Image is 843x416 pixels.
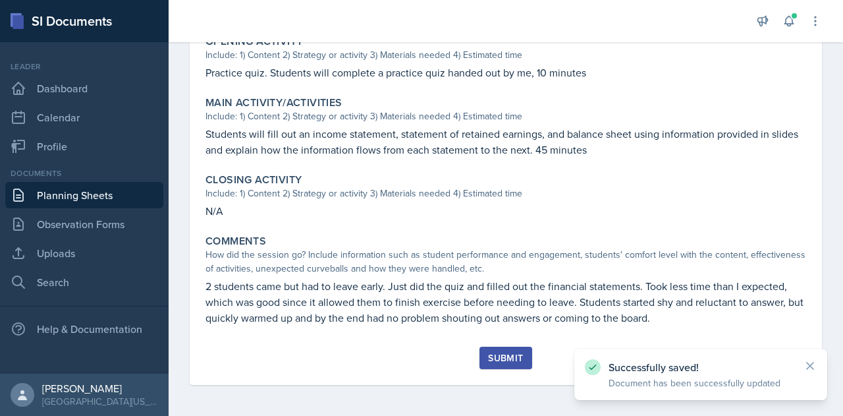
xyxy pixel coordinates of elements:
a: Observation Forms [5,211,163,237]
label: Comments [205,235,266,248]
label: Main Activity/Activities [205,96,342,109]
a: Calendar [5,104,163,131]
button: Submit [479,347,531,369]
div: Include: 1) Content 2) Strategy or activity 3) Materials needed 4) Estimated time [205,187,806,200]
p: N/A [205,203,806,219]
label: Closing Activity [205,173,302,187]
div: [GEOGRAPHIC_DATA][US_STATE] in [GEOGRAPHIC_DATA] [42,395,158,408]
p: 2 students came but had to leave early. Just did the quiz and filled out the financial statements... [205,278,806,326]
div: Documents [5,167,163,179]
a: Planning Sheets [5,182,163,208]
div: Include: 1) Content 2) Strategy or activity 3) Materials needed 4) Estimated time [205,48,806,62]
p: Practice quiz. Students will complete a practice quiz handed out by me, 10 minutes [205,65,806,80]
a: Profile [5,133,163,160]
div: Help & Documentation [5,316,163,342]
div: Leader [5,61,163,73]
div: How did the session go? Include information such as student performance and engagement, students'... [205,248,806,276]
a: Dashboard [5,75,163,102]
p: Successfully saved! [609,361,793,374]
a: Search [5,269,163,295]
p: Document has been successfully updated [609,376,793,390]
div: Include: 1) Content 2) Strategy or activity 3) Materials needed 4) Estimated time [205,109,806,123]
div: [PERSON_NAME] [42,382,158,395]
div: Submit [488,353,523,363]
a: Uploads [5,240,163,266]
p: Students will fill out an income statement, statement of retained earnings, and balance sheet usi... [205,126,806,158]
